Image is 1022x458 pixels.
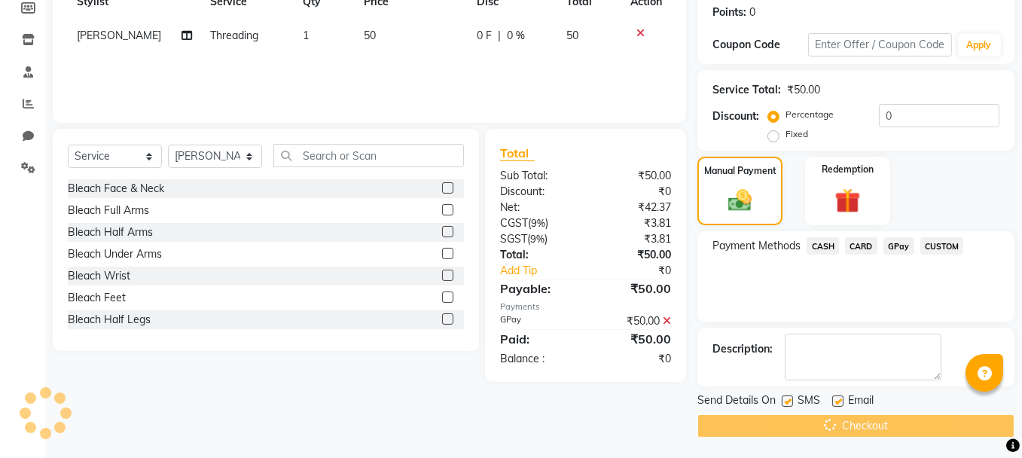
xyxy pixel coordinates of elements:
img: _gift.svg [827,185,868,217]
span: Send Details On [697,392,776,411]
span: [PERSON_NAME] [77,29,161,42]
span: 0 F [477,28,492,44]
div: ₹42.37 [586,200,683,215]
div: Balance : [489,351,586,367]
span: CASH [807,237,839,255]
div: ₹50.00 [586,247,683,263]
div: ₹0 [602,263,682,279]
div: ₹0 [586,351,683,367]
div: Payments [500,301,671,313]
div: GPay [489,313,586,329]
span: 9% [531,217,545,229]
div: ₹3.81 [586,215,683,231]
div: Payable: [489,279,586,298]
span: SMS [798,392,820,411]
span: CUSTOM [920,237,964,255]
span: SGST [500,232,527,246]
input: Search or Scan [273,144,464,167]
span: CGST [500,216,528,230]
label: Manual Payment [704,164,776,178]
div: Sub Total: [489,168,586,184]
span: 0 % [507,28,525,44]
div: Discount: [712,108,759,124]
div: ( ) [489,215,586,231]
div: ₹50.00 [586,313,683,329]
span: Threading [210,29,258,42]
div: Coupon Code [712,37,808,53]
span: Email [848,392,874,411]
div: ₹50.00 [586,168,683,184]
div: Bleach Wrist [68,268,130,284]
div: ( ) [489,231,586,247]
div: ₹3.81 [586,231,683,247]
span: 1 [303,29,309,42]
label: Redemption [822,163,874,176]
input: Enter Offer / Coupon Code [808,33,951,56]
div: Paid: [489,330,586,348]
div: Net: [489,200,586,215]
div: Bleach Full Arms [68,203,149,218]
div: ₹50.00 [586,330,683,348]
div: Bleach Feet [68,290,126,306]
div: Bleach Half Arms [68,224,153,240]
div: Bleach Half Legs [68,312,151,328]
label: Percentage [786,108,834,121]
span: CARD [845,237,877,255]
span: Total [500,145,535,161]
div: Total: [489,247,586,263]
div: Bleach Under Arms [68,246,162,262]
label: Fixed [786,127,808,141]
span: 50 [566,29,578,42]
div: Discount: [489,184,586,200]
span: 50 [364,29,376,42]
a: Add Tip [489,263,602,279]
span: GPay [883,237,914,255]
div: Service Total: [712,82,781,98]
span: 9% [530,233,545,245]
div: ₹50.00 [586,279,683,298]
span: Payment Methods [712,238,801,254]
span: | [498,28,501,44]
button: Apply [958,34,1001,56]
div: Description: [712,341,773,357]
img: _cash.svg [721,187,759,215]
div: ₹50.00 [787,82,820,98]
div: 0 [749,5,755,20]
div: Points: [712,5,746,20]
div: Bleach Face & Neck [68,181,164,197]
div: ₹0 [586,184,683,200]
